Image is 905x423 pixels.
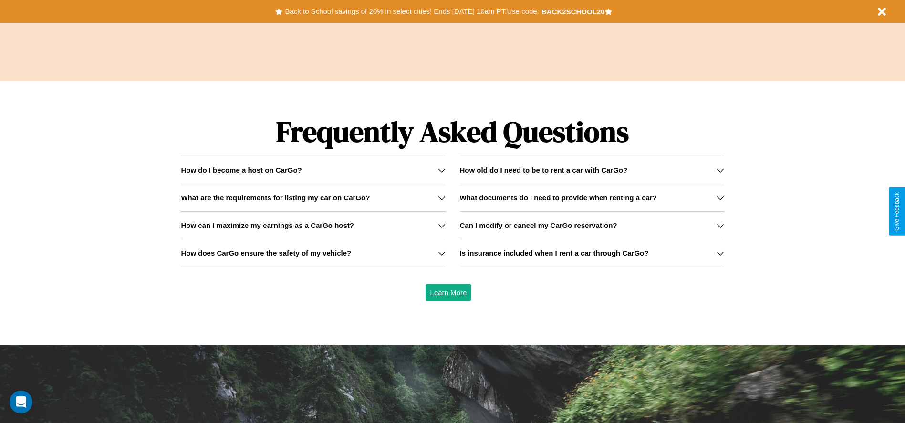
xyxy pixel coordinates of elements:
[10,391,32,413] div: Open Intercom Messenger
[541,8,605,16] b: BACK2SCHOOL20
[460,166,628,174] h3: How old do I need to be to rent a car with CarGo?
[282,5,541,18] button: Back to School savings of 20% in select cities! Ends [DATE] 10am PT.Use code:
[181,221,354,229] h3: How can I maximize my earnings as a CarGo host?
[181,194,370,202] h3: What are the requirements for listing my car on CarGo?
[181,166,302,174] h3: How do I become a host on CarGo?
[181,249,351,257] h3: How does CarGo ensure the safety of my vehicle?
[426,284,472,301] button: Learn More
[460,221,617,229] h3: Can I modify or cancel my CarGo reservation?
[894,192,900,231] div: Give Feedback
[460,194,657,202] h3: What documents do I need to provide when renting a car?
[181,107,724,156] h1: Frequently Asked Questions
[460,249,649,257] h3: Is insurance included when I rent a car through CarGo?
